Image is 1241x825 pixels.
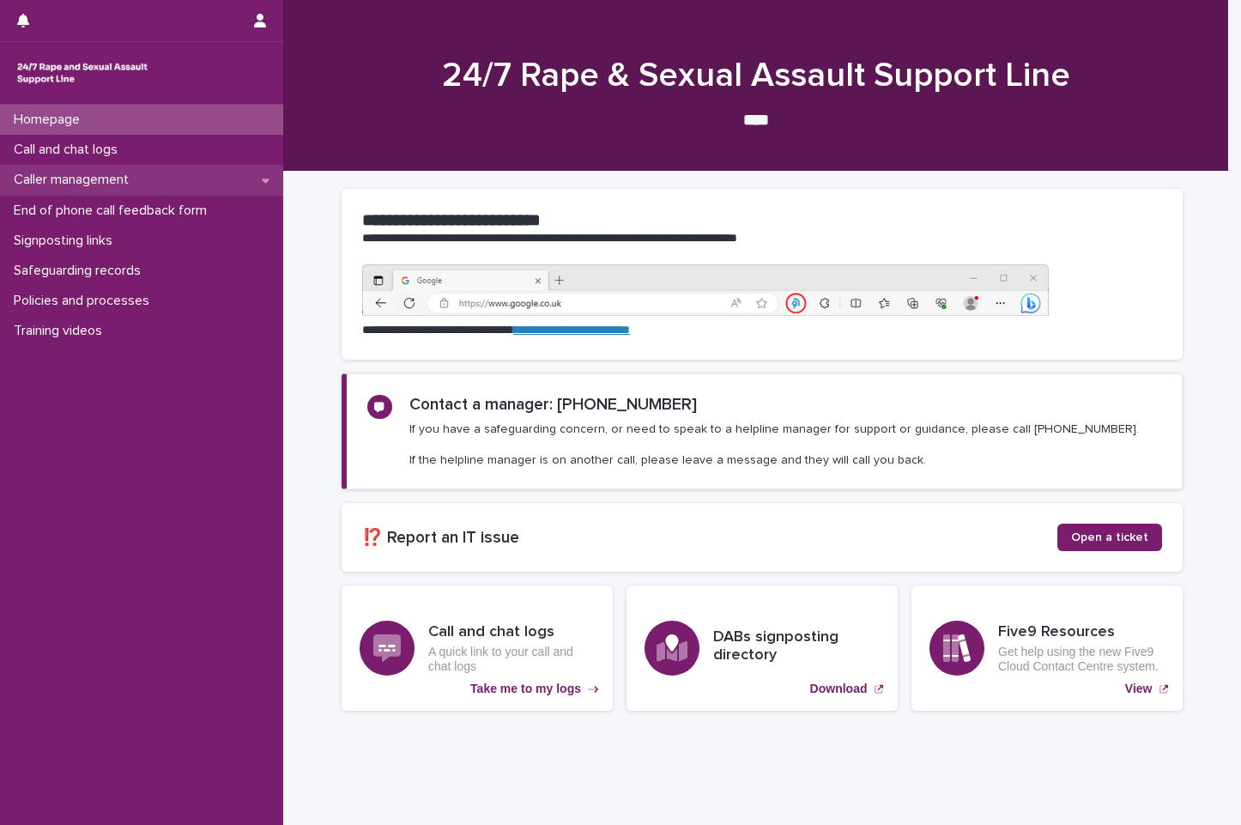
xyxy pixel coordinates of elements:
[911,585,1183,711] a: View
[409,422,1139,469] p: If you have a safeguarding concern, or need to speak to a helpline manager for support or guidanc...
[7,323,116,339] p: Training videos
[362,528,1057,548] h2: ⁉️ Report an IT issue
[713,628,880,665] h3: DABs signposting directory
[409,395,697,415] h2: Contact a manager: [PHONE_NUMBER]
[336,55,1177,96] h1: 24/7 Rape & Sexual Assault Support Line
[627,585,898,711] a: Download
[998,623,1165,642] h3: Five9 Resources
[470,682,581,696] p: Take me to my logs
[428,623,595,642] h3: Call and chat logs
[7,142,131,158] p: Call and chat logs
[7,112,94,128] p: Homepage
[7,293,163,309] p: Policies and processes
[14,56,151,90] img: rhQMoQhaT3yELyF149Cw
[7,263,154,279] p: Safeguarding records
[7,203,221,219] p: End of phone call feedback form
[1125,682,1153,696] p: View
[1057,524,1162,551] a: Open a ticket
[342,585,613,711] a: Take me to my logs
[1071,531,1148,543] span: Open a ticket
[998,645,1165,674] p: Get help using the new Five9 Cloud Contact Centre system.
[7,233,126,249] p: Signposting links
[7,172,142,188] p: Caller management
[362,264,1049,316] img: https%3A%2F%2Fcdn.document360.io%2F0deca9d6-0dac-4e56-9e8f-8d9979bfce0e%2FImages%2FDocumentation%...
[810,682,868,696] p: Download
[428,645,595,674] p: A quick link to your call and chat logs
